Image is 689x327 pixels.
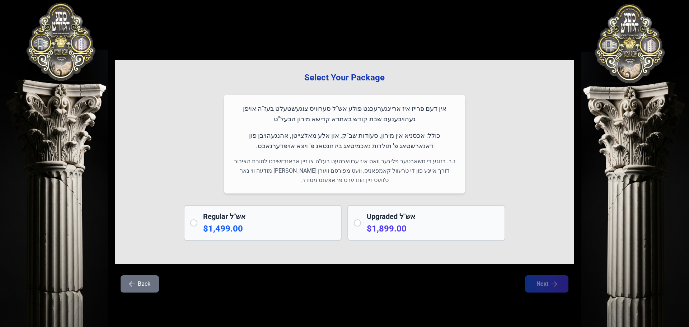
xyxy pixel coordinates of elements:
[233,157,456,185] p: נ.ב. בנוגע די טשארטער פליגער וואס איז ערווארטעט בעז"ה צו זיין אראנדזשירט לטובת הציבור דורך איינע ...
[121,275,159,293] button: Back
[126,72,563,83] h3: Select Your Package
[233,130,456,151] p: כולל: אכסניא אין מירון, סעודות שב"ק, און אלע מאלצייטן, אהנגעהויבן פון דאנארשטאג פ' תולדות נאכמיטא...
[367,211,499,221] h2: Upgraded אש"ל
[203,223,335,234] p: $1,499.00
[233,103,456,125] p: אין דעם פרייז איז אריינגערעכנט פולע אש"ל סערוויס צוגעשטעלט בעז"ה אויפן געהויבענעם שבת קודש באתרא ...
[525,275,568,293] button: Next
[203,211,335,221] h2: Regular אש"ל
[367,223,499,234] p: $1,899.00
